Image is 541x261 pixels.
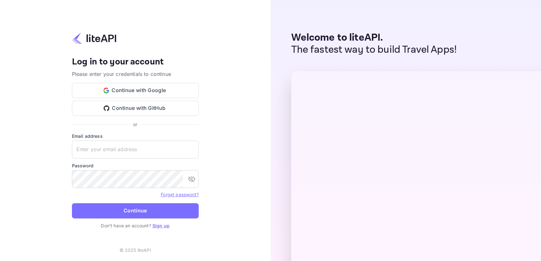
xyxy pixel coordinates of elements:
p: Please enter your credentials to continue [72,70,199,78]
h4: Log in to your account [72,57,199,68]
button: Continue [72,203,199,218]
a: Sign up [152,223,170,228]
button: Continue with Google [72,83,199,98]
label: Password [72,162,199,169]
p: Don't have an account? [72,222,199,229]
img: liteapi [72,32,116,44]
a: Forget password? [161,192,198,197]
label: Email address [72,133,199,139]
p: Welcome to liteAPI. [291,32,457,44]
p: or [133,121,137,128]
a: Forget password? [161,191,198,197]
button: toggle password visibility [185,173,198,185]
p: The fastest way to build Travel Apps! [291,44,457,56]
button: Continue with GitHub [72,101,199,116]
input: Enter your email address [72,141,199,158]
p: © 2025 liteAPI [119,247,151,253]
